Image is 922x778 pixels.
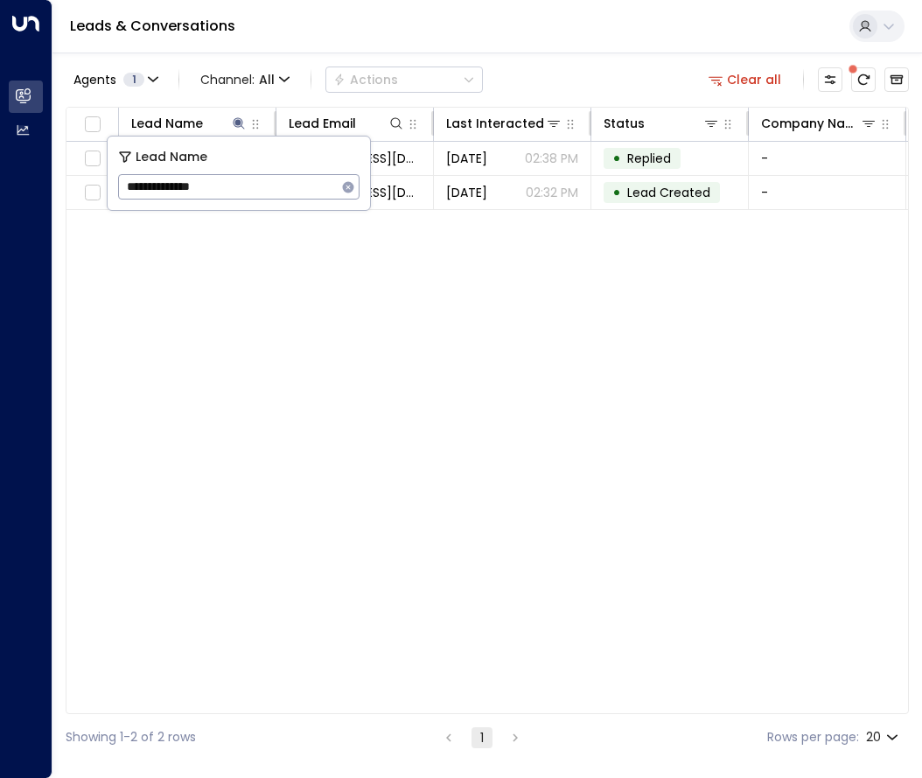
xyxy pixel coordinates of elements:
[123,73,144,87] span: 1
[446,113,544,134] div: Last Interacted
[70,16,235,36] a: Leads & Conversations
[81,148,103,170] span: Toggle select row
[866,725,902,750] div: 20
[446,150,487,167] span: Yesterday
[767,728,859,746] label: Rows per page:
[525,150,578,167] p: 02:38 PM
[81,182,103,204] span: Toggle select row
[81,114,103,136] span: Toggle select all
[818,67,842,92] button: Customize
[761,113,877,134] div: Company Name
[136,147,207,167] span: Lead Name
[259,73,275,87] span: All
[627,184,710,201] span: Lead Created
[702,67,789,92] button: Clear all
[131,113,203,134] div: Lead Name
[627,150,671,167] span: Replied
[526,184,578,201] p: 02:32 PM
[66,728,196,746] div: Showing 1-2 of 2 rows
[471,727,492,748] button: page 1
[749,176,906,209] td: -
[749,142,906,175] td: -
[73,74,116,86] span: Agents
[604,113,645,134] div: Status
[333,72,398,88] div: Actions
[446,184,487,201] span: Yesterday
[289,113,405,134] div: Lead Email
[437,726,527,748] nav: pagination navigation
[289,113,356,134] div: Lead Email
[851,67,876,92] span: There are new threads available. Refresh the grid to view the latest updates.
[612,144,621,173] div: •
[325,67,483,93] div: Button group with a nested menu
[604,113,720,134] div: Status
[612,178,621,207] div: •
[884,67,909,92] button: Archived Leads
[446,113,562,134] div: Last Interacted
[66,67,164,92] button: Agents1
[193,67,297,92] button: Channel:All
[131,113,248,134] div: Lead Name
[325,67,483,93] button: Actions
[193,67,297,92] span: Channel:
[761,113,860,134] div: Company Name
